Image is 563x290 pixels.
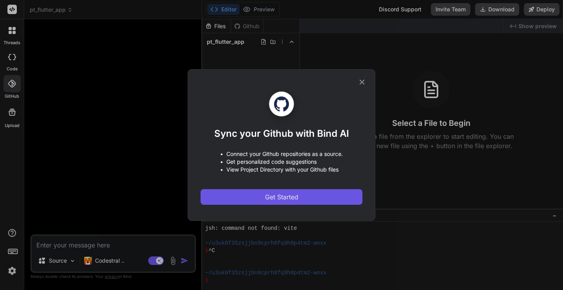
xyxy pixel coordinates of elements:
p: • View Project Directory with your Github files [220,166,343,174]
span: Get Started [265,192,298,202]
h1: Sync your Github with Bind AI [214,127,349,140]
p: • Connect your Github repositories as a source. [220,150,343,158]
p: • Get personalized code suggestions [220,158,343,166]
button: Get Started [201,189,362,205]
